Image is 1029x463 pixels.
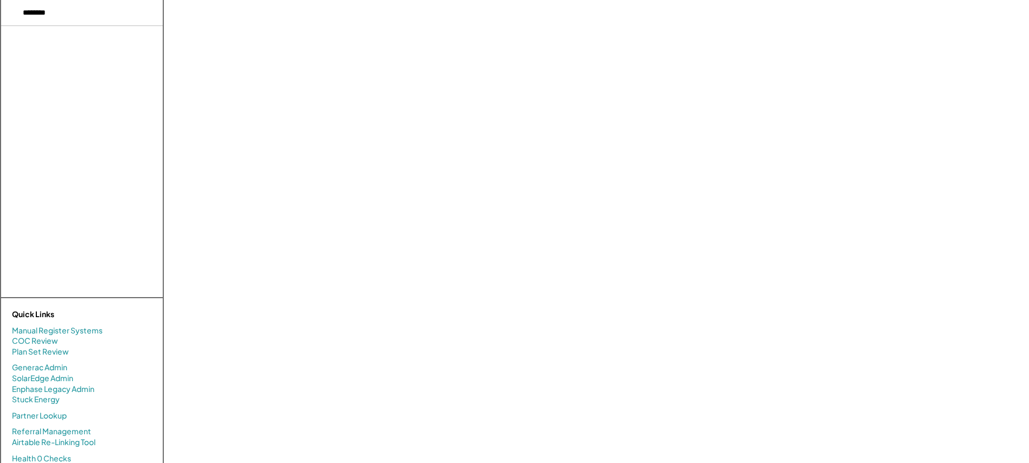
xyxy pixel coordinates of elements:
[12,336,58,346] a: COC Review
[12,309,120,320] div: Quick Links
[12,325,103,336] a: Manual Register Systems
[12,426,91,437] a: Referral Management
[12,373,73,384] a: SolarEdge Admin
[12,384,94,395] a: Enphase Legacy Admin
[12,410,67,421] a: Partner Lookup
[12,346,69,357] a: Plan Set Review
[12,362,67,373] a: Generac Admin
[12,437,95,448] a: Airtable Re-Linking Tool
[12,394,60,405] a: Stuck Energy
